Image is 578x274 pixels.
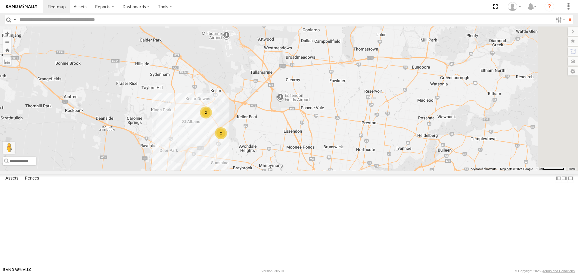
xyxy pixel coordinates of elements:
[6,5,37,9] img: rand-logo.svg
[500,167,533,171] span: Map data ©2025 Google
[553,15,566,24] label: Search Filter Options
[543,269,575,273] a: Terms and Conditions
[471,167,496,171] button: Keyboard shortcuts
[568,67,578,75] label: Map Settings
[569,168,575,170] a: Terms
[3,268,31,274] a: Visit our Website
[3,46,11,54] button: Zoom Home
[515,269,575,273] div: © Copyright 2025 -
[545,2,554,11] i: ?
[567,174,573,183] label: Hide Summary Table
[215,127,227,139] div: 2
[3,38,11,46] button: Zoom out
[22,174,42,183] label: Fences
[3,29,11,38] button: Zoom in
[506,2,523,11] div: John Vu
[3,57,11,66] label: Measure
[555,174,561,183] label: Dock Summary Table to the Left
[536,167,543,171] span: 2 km
[561,174,567,183] label: Dock Summary Table to the Right
[13,15,17,24] label: Search Query
[2,174,21,183] label: Assets
[262,269,284,273] div: Version: 305.01
[535,167,566,171] button: Map Scale: 2 km per 66 pixels
[3,142,15,154] button: Drag Pegman onto the map to open Street View
[200,106,212,119] div: 2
